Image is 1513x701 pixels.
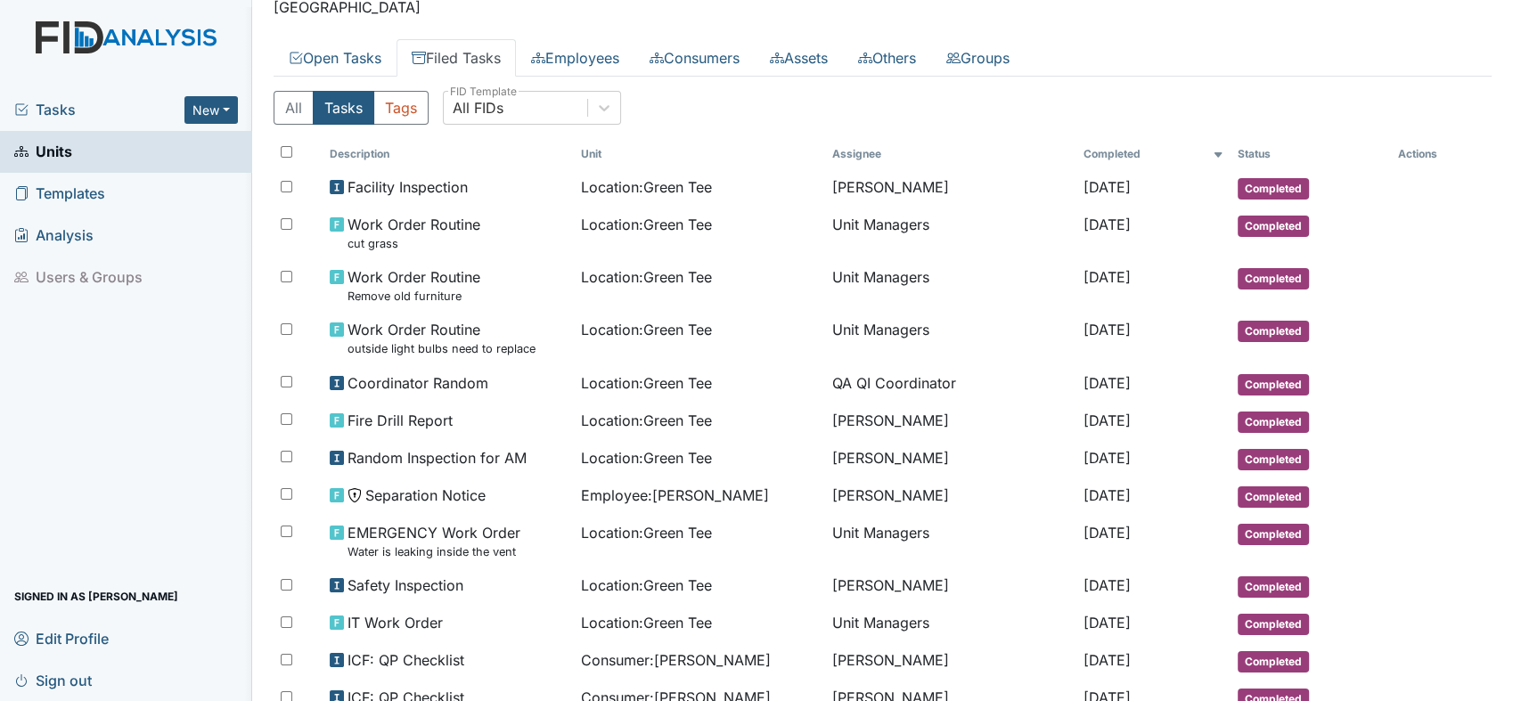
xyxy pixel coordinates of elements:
span: [DATE] [1084,178,1131,196]
span: Analysis [14,222,94,249]
span: Work Order Routine Remove old furniture [348,266,480,305]
button: New [184,96,238,124]
span: Completed [1238,216,1309,237]
small: cut grass [348,235,480,252]
span: Employee : [PERSON_NAME] [581,485,769,506]
button: Tasks [313,91,374,125]
span: Work Order Routine cut grass [348,214,480,252]
small: Water is leaking inside the vent [348,543,520,560]
span: [DATE] [1084,524,1131,542]
span: Safety Inspection [348,575,463,596]
th: Toggle SortBy [323,139,574,169]
span: Location : Green Tee [581,612,712,633]
span: [DATE] [1084,576,1131,594]
td: [PERSON_NAME] [825,440,1076,477]
span: [DATE] [1084,412,1131,429]
span: EMERGENCY Work Order Water is leaking inside the vent [348,522,520,560]
td: [PERSON_NAME] [825,477,1076,515]
td: Unit Managers [825,259,1076,312]
td: Unit Managers [825,515,1076,567]
td: [PERSON_NAME] [825,403,1076,440]
a: Consumers [634,39,755,77]
span: Completed [1238,524,1309,545]
span: [DATE] [1084,651,1131,669]
span: [DATE] [1084,614,1131,632]
span: Random Inspection for AM [348,447,527,469]
td: Unit Managers [825,605,1076,642]
span: Completed [1238,374,1309,395]
span: Coordinator Random [348,372,488,394]
span: Location : Green Tee [581,176,712,198]
span: ICF: QP Checklist [348,649,464,671]
span: [DATE] [1084,449,1131,467]
a: Assets [755,39,843,77]
a: Groups [931,39,1025,77]
span: Separation Notice [365,485,486,506]
span: Consumer : [PERSON_NAME] [581,649,771,671]
td: [PERSON_NAME] [825,642,1076,680]
span: Completed [1238,576,1309,598]
span: [DATE] [1084,486,1131,504]
span: Location : Green Tee [581,266,712,288]
span: Location : Green Tee [581,410,712,431]
a: Filed Tasks [397,39,516,77]
span: Sign out [14,666,92,694]
span: Units [14,138,72,166]
span: Work Order Routine outside light bulbs need to replace [348,319,536,357]
span: [DATE] [1084,268,1131,286]
span: Fire Drill Report [348,410,453,431]
span: Completed [1238,449,1309,470]
th: Assignee [825,139,1076,169]
a: Employees [516,39,634,77]
th: Actions [1391,139,1480,169]
span: Facility Inspection [348,176,468,198]
th: Toggle SortBy [1076,139,1231,169]
span: [DATE] [1084,321,1131,338]
small: outside light bulbs need to replace [348,340,536,357]
span: Location : Green Tee [581,447,712,469]
div: All FIDs [453,97,503,118]
span: Location : Green Tee [581,319,712,340]
span: Completed [1238,321,1309,342]
span: Location : Green Tee [581,372,712,394]
td: [PERSON_NAME] [825,567,1076,605]
span: Completed [1238,614,1309,635]
td: QA QI Coordinator [825,365,1076,403]
input: Toggle All Rows Selected [281,146,292,158]
td: [PERSON_NAME] [825,169,1076,207]
span: Completed [1238,178,1309,200]
span: Location : Green Tee [581,522,712,543]
button: All [274,91,314,125]
td: Unit Managers [825,207,1076,259]
span: Templates [14,180,105,208]
span: Completed [1238,486,1309,508]
th: Toggle SortBy [1231,139,1392,169]
span: Completed [1238,412,1309,433]
span: Location : Green Tee [581,575,712,596]
span: Edit Profile [14,624,109,652]
span: IT Work Order [348,612,443,633]
th: Toggle SortBy [574,139,825,169]
span: Completed [1238,651,1309,672]
span: [DATE] [1084,216,1131,233]
div: Type filter [274,91,429,125]
span: [DATE] [1084,374,1131,392]
span: Signed in as [PERSON_NAME] [14,583,178,610]
span: Location : Green Tee [581,214,712,235]
td: Unit Managers [825,312,1076,364]
button: Tags [373,91,429,125]
span: Completed [1238,268,1309,289]
a: Open Tasks [274,39,397,77]
small: Remove old furniture [348,288,480,305]
a: Tasks [14,99,184,120]
a: Others [843,39,931,77]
